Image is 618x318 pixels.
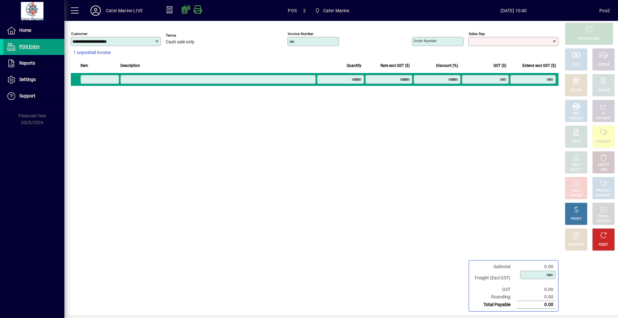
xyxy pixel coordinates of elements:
div: NOTE [572,140,580,144]
a: Support [3,88,64,104]
span: Cash sale only [166,40,194,45]
span: [DATE] 10:40 [428,5,600,16]
div: RESET [599,242,608,247]
div: SELECT [571,168,582,172]
div: MISC [572,111,580,116]
span: Quantity [347,62,361,69]
mat-label: Order number [414,39,437,43]
span: POS [288,5,297,16]
td: 0.00 [517,263,556,270]
span: Item [80,62,88,69]
div: RECALL [598,214,609,219]
div: CHARGE [597,88,610,93]
span: POS Entry [19,44,40,49]
td: Rounding [472,293,517,301]
div: CHEQUE [597,62,610,67]
div: DELETE [598,163,609,168]
div: LINE [600,168,607,172]
td: Subtotal [472,263,517,270]
span: Cater Marine [323,5,350,16]
span: Terms [166,33,204,38]
span: GST ($) [493,62,506,69]
div: SUMMARY [595,193,612,198]
div: PROCESS SALE [578,37,600,41]
div: CASH [572,62,580,67]
span: Description [120,62,140,69]
div: GL [602,111,606,116]
div: PRICE [572,163,581,168]
span: 1 unposted invoice [73,49,111,56]
td: Freight (Excl GST) [472,270,517,286]
div: INVOICE [570,193,582,198]
td: 0.00 [517,293,556,301]
div: HOLD [572,188,580,193]
span: Rate excl GST ($) [380,62,410,69]
div: PRODUCT [596,188,611,193]
div: PROFIT [571,217,582,222]
span: Home [19,28,31,33]
span: Cater Marine [312,5,352,16]
span: Support [19,93,35,98]
div: ACCOUNT [596,116,611,121]
div: Pos2 [599,5,610,16]
td: 0.00 [517,286,556,293]
button: Profile [85,5,106,16]
mat-label: Customer [71,32,88,36]
span: Discount (%) [436,62,458,69]
span: Extend excl GST ($) [522,62,556,69]
div: EFTPOS [570,88,582,93]
div: DISCOUNT [568,242,584,247]
div: INVOICES [596,219,610,224]
td: 0.00 [517,301,556,309]
span: Settings [19,77,36,82]
mat-label: Sales rep [469,32,485,36]
mat-label: Invoice number [288,32,314,36]
span: 2 [303,5,306,16]
span: Reports [19,60,35,66]
div: Cater Marine LIVE [106,5,143,16]
a: Reports [3,55,64,71]
div: PRODUCT [596,140,611,144]
td: Total Payable [472,301,517,309]
div: PRODUCT [569,116,583,121]
a: Settings [3,72,64,88]
td: GST [472,286,517,293]
button: 1 unposted invoice [71,47,113,59]
a: Home [3,23,64,39]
